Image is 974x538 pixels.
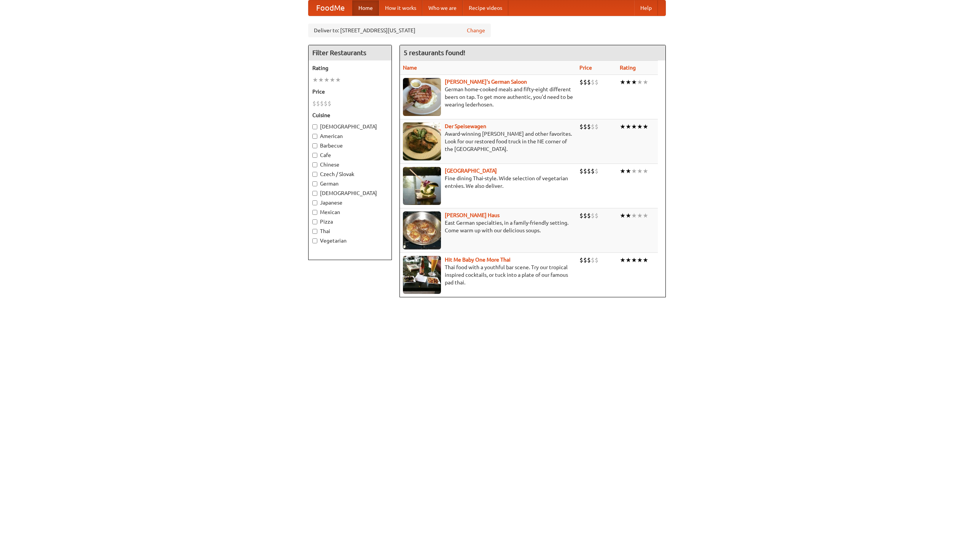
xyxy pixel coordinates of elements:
input: Japanese [312,200,317,205]
h4: Filter Restaurants [309,45,392,60]
li: $ [591,211,595,220]
li: $ [587,78,591,86]
li: $ [583,256,587,264]
li: ★ [631,211,637,220]
h5: Price [312,88,388,95]
a: Rating [620,65,636,71]
li: ★ [324,76,329,84]
li: ★ [631,256,637,264]
li: ★ [620,167,625,175]
ng-pluralize: 5 restaurants found! [404,49,465,56]
a: Recipe videos [463,0,508,16]
label: Chinese [312,161,388,168]
li: ★ [631,122,637,131]
input: Chinese [312,162,317,167]
label: American [312,132,388,140]
li: $ [595,167,598,175]
a: Home [352,0,379,16]
li: ★ [620,122,625,131]
label: German [312,180,388,187]
li: $ [591,167,595,175]
li: ★ [637,256,643,264]
p: Fine dining Thai-style. Wide selection of vegetarian entrées. We also deliver. [403,175,573,190]
li: ★ [637,211,643,220]
li: ★ [620,78,625,86]
input: Pizza [312,219,317,224]
li: $ [587,211,591,220]
input: American [312,134,317,139]
li: $ [579,167,583,175]
h5: Cuisine [312,111,388,119]
img: babythai.jpg [403,256,441,294]
li: $ [587,122,591,131]
li: $ [583,122,587,131]
a: Der Speisewagen [445,123,486,129]
li: $ [324,99,328,108]
li: $ [595,256,598,264]
li: ★ [643,78,648,86]
li: ★ [643,256,648,264]
h5: Rating [312,64,388,72]
a: How it works [379,0,422,16]
label: Vegetarian [312,237,388,244]
img: kohlhaus.jpg [403,211,441,249]
li: ★ [637,167,643,175]
a: [GEOGRAPHIC_DATA] [445,168,497,174]
p: German home-cooked meals and fifty-eight different beers on tap. To get more authentic, you'd nee... [403,86,573,108]
p: East German specialties, in a family-friendly setting. Come warm up with our delicious soups. [403,219,573,234]
label: Mexican [312,208,388,216]
input: Thai [312,229,317,234]
li: $ [328,99,331,108]
img: esthers.jpg [403,78,441,116]
a: FoodMe [309,0,352,16]
li: ★ [625,211,631,220]
li: $ [595,122,598,131]
li: $ [579,78,583,86]
li: $ [320,99,324,108]
li: $ [579,211,583,220]
input: Barbecue [312,143,317,148]
label: Cafe [312,151,388,159]
li: ★ [631,167,637,175]
input: [DEMOGRAPHIC_DATA] [312,124,317,129]
a: Name [403,65,417,71]
a: [PERSON_NAME]'s German Saloon [445,79,527,85]
li: ★ [335,76,341,84]
a: Who we are [422,0,463,16]
label: [DEMOGRAPHIC_DATA] [312,189,388,197]
input: [DEMOGRAPHIC_DATA] [312,191,317,196]
li: $ [587,167,591,175]
li: $ [579,256,583,264]
p: Thai food with a youthful bar scene. Try our tropical inspired cocktails, or tuck into a plate of... [403,263,573,286]
li: $ [591,256,595,264]
input: Cafe [312,153,317,158]
a: [PERSON_NAME] Haus [445,212,500,218]
a: Price [579,65,592,71]
li: ★ [643,167,648,175]
li: $ [316,99,320,108]
li: ★ [643,122,648,131]
img: satay.jpg [403,167,441,205]
label: Barbecue [312,142,388,149]
img: speisewagen.jpg [403,122,441,160]
li: ★ [625,78,631,86]
li: $ [591,122,595,131]
input: German [312,181,317,186]
li: $ [312,99,316,108]
li: $ [583,167,587,175]
li: ★ [329,76,335,84]
label: Thai [312,227,388,235]
li: ★ [312,76,318,84]
li: ★ [637,122,643,131]
input: Czech / Slovak [312,172,317,177]
label: Japanese [312,199,388,206]
li: ★ [620,256,625,264]
li: $ [595,211,598,220]
li: ★ [318,76,324,84]
label: Czech / Slovak [312,170,388,178]
li: ★ [625,122,631,131]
